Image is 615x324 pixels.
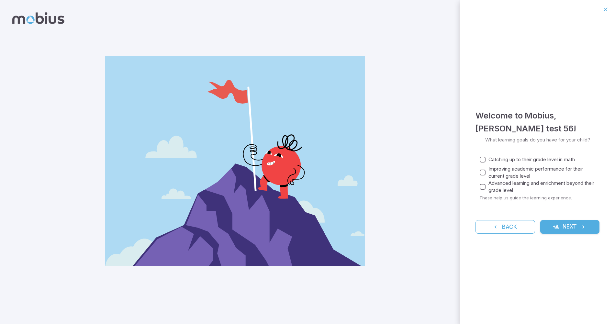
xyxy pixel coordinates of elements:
[475,109,599,135] h4: Welcome to Mobius , [PERSON_NAME] test 56 !
[488,156,575,163] span: Catching up to their grade level in math
[479,195,599,201] p: These help us guide the learning experience.
[105,56,365,266] img: parent_2-illustration
[488,180,594,194] span: Advanced learning and enrichment beyond their grade level
[540,220,600,234] button: Next
[475,220,535,234] button: Back
[485,136,590,143] p: What learning goals do you have for your child?
[488,165,594,180] span: Improving academic performance for their current grade level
